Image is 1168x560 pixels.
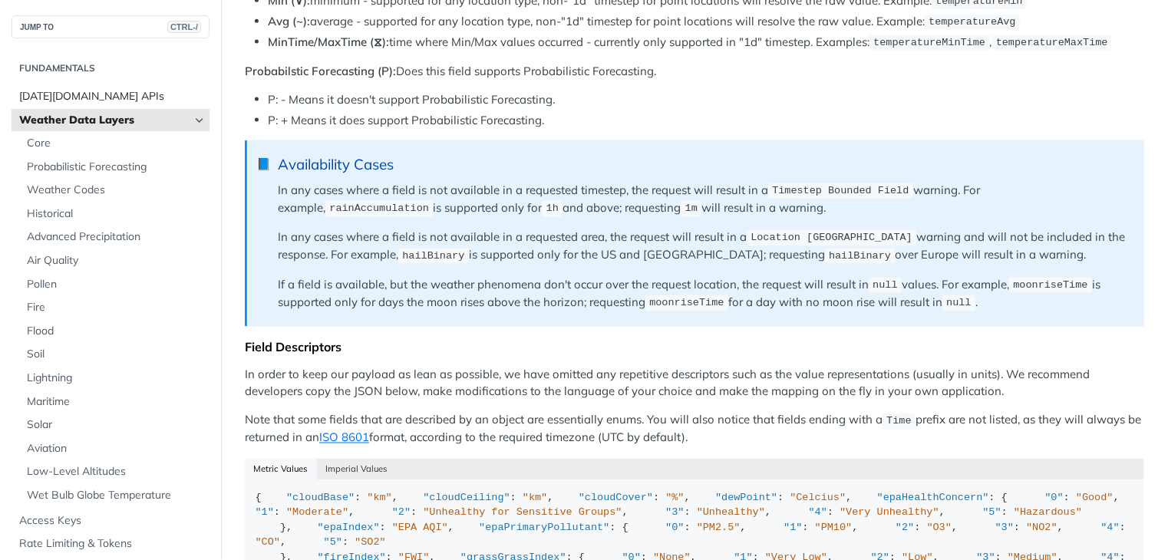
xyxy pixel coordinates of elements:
a: Pollen [19,273,210,296]
p: Note that some fields that are described by an object are essentially enums. You will also notice... [245,412,1144,447]
a: ISO 8601 [319,430,369,445]
a: Core [19,132,210,155]
span: Pollen [27,277,206,292]
span: "Very Unhealthy" [840,507,939,519]
span: "O3" [927,522,952,534]
span: "Unhealthy" [697,507,765,519]
span: "epaPrimaryPollutant" [479,522,609,534]
p: If a field is available, but the weather phenomena don't occur over the request location, the req... [278,276,1129,312]
span: Advanced Precipitation [27,229,206,245]
div: Field Descriptors [245,339,1144,354]
p: In any cases where a field is not available in a requested timestep, the request will result in a... [278,182,1129,218]
span: Time [886,416,911,427]
span: "2" [896,522,914,534]
span: temperatureAvg [929,17,1015,28]
span: "PM2.5" [697,522,741,534]
a: Historical [19,203,210,226]
span: "Good" [1076,492,1114,504]
span: Access Keys [19,513,206,529]
a: Rate Limiting & Tokens [12,532,210,555]
span: Soil [27,347,206,362]
span: "Unhealthy for Sensitive Groups" [423,507,622,519]
span: moonriseTime [649,298,724,309]
span: Rate Limiting & Tokens [19,536,206,552]
a: Weather Data LayersHide subpages for Weather Data Layers [12,109,210,132]
span: "SO2" [355,537,386,548]
span: temperatureMinTime [873,38,985,49]
span: "Hazardous" [1014,507,1082,519]
span: Solar [27,417,206,433]
button: JUMP TOCTRL-/ [12,15,210,38]
div: Availability Cases [278,156,1129,173]
h2: Fundamentals [12,61,210,75]
span: "Moderate" [286,507,348,519]
p: Does this field supports Probabilistic Forecasting. [245,63,1144,81]
span: "3" [665,507,684,519]
a: Maritime [19,390,210,413]
strong: Avg (~): [268,14,310,28]
span: "PM10" [815,522,853,534]
span: "cloudBase" [286,492,355,504]
span: "EPA AQI" [392,522,448,534]
a: Air Quality [19,249,210,272]
a: Lightning [19,367,210,390]
span: "0" [665,522,684,534]
span: "km" [523,492,547,504]
span: Air Quality [27,253,206,268]
a: Advanced Precipitation [19,226,210,249]
strong: Probabilstic Forecasting (P): [245,64,396,78]
a: Solar [19,413,210,436]
span: Probabilistic Forecasting [27,160,206,175]
span: "km" [367,492,391,504]
p: In order to keep our payload as lean as possible, we have omitted any repetitive descriptors such... [245,366,1144,400]
span: Weather Codes [27,183,206,198]
li: P: - Means it doesn't support Probabilistic Forecasting. [268,91,1144,109]
span: "3" [995,522,1014,534]
a: Aviation [19,437,210,460]
span: 1m [685,203,698,215]
a: [DATE][DOMAIN_NAME] APIs [12,85,210,108]
span: Lightning [27,371,206,386]
span: Wet Bulb Globe Temperature [27,488,206,503]
a: Soil [19,343,210,366]
span: temperatureMaxTime [996,38,1108,49]
span: Flood [27,324,206,339]
span: "1" [256,507,274,519]
a: Low-Level Altitudes [19,460,210,483]
li: time where Min/Max values occurred - currently only supported in "1d" timestep. Examples: , [268,34,1144,51]
span: "5" [983,507,1001,519]
span: "epaIndex" [318,522,380,534]
span: 📘 [256,156,271,173]
span: "cloudCeiling" [423,492,510,504]
span: "%" [665,492,684,504]
span: hailBinary [829,250,891,262]
span: Core [27,136,206,151]
span: Historical [27,206,206,222]
span: "1" [784,522,802,534]
span: "4" [1101,522,1120,534]
span: 1h [546,203,559,215]
span: "NO2" [1026,522,1057,534]
a: Wet Bulb Globe Temperature [19,484,210,507]
li: P: + Means it does support Probabilistic Forecasting. [268,112,1144,130]
span: null [873,280,897,292]
span: "2" [392,507,411,519]
a: Fire [19,296,210,319]
span: CTRL-/ [167,21,201,33]
strong: MinTime/MaxTime (⧖): [268,35,389,49]
span: Weather Data Layers [19,113,190,128]
span: Timestep Bounded Field [772,186,909,197]
a: Access Keys [12,509,210,532]
span: "dewPoint" [715,492,777,504]
button: Imperial Values [317,459,397,480]
span: "5" [324,537,342,548]
a: Weather Codes [19,179,210,202]
span: hailBinary [402,250,464,262]
span: "Celcius" [790,492,846,504]
a: Probabilistic Forecasting [19,156,210,179]
span: Low-Level Altitudes [27,464,206,479]
span: moonriseTime [1014,280,1088,292]
span: "4" [809,507,827,519]
a: Flood [19,320,210,343]
p: In any cases where a field is not available in a requested area, the request will result in a war... [278,229,1129,265]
